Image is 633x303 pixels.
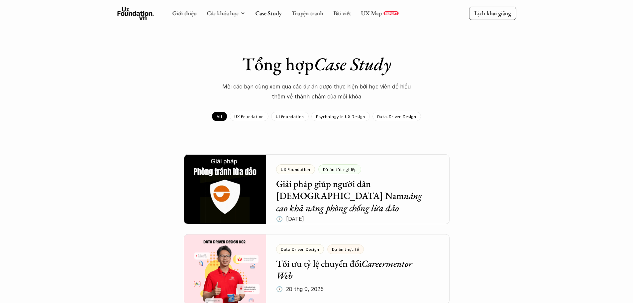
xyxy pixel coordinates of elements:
p: Mời các bạn cùng xem qua các dự án được thực hiện bới học viên để hiểu thêm về thành phẩm của mỗi... [217,81,416,102]
a: UX Map [361,9,382,17]
a: Giải pháp giúp người dân [DEMOGRAPHIC_DATA] Namnâng cao khả năng phòng chống lừa đảo🕔 [DATE] [184,154,450,224]
a: Các khóa học [207,9,239,17]
p: Data-Driven Design [377,114,416,119]
a: Case Study [255,9,281,17]
a: Truyện tranh [291,9,323,17]
h1: Tổng hợp [200,53,433,75]
a: Bài viết [333,9,351,17]
p: UX Foundation [234,114,264,119]
a: Giới thiệu [172,9,197,17]
p: Psychology in UX Design [316,114,365,119]
a: REPORT [383,11,398,15]
p: Lịch khai giảng [474,9,511,17]
p: All [217,114,222,119]
p: REPORT [385,11,397,15]
em: Case Study [314,52,391,76]
p: UI Foundation [276,114,304,119]
a: Lịch khai giảng [469,7,516,20]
